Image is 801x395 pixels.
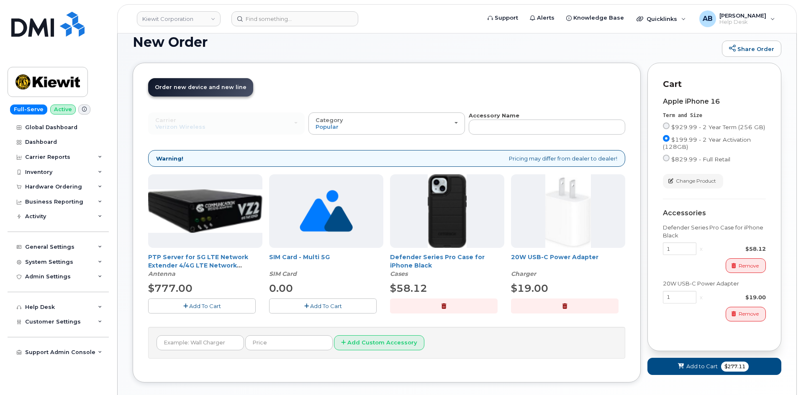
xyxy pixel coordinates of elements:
strong: Warning! [156,155,183,163]
button: Remove [726,258,766,273]
div: Defender Series Pro Case for iPhone Black [663,224,766,239]
span: 0.00 [269,282,293,294]
button: Add Custom Accessory [334,335,424,351]
div: $58.12 [706,245,766,253]
a: SIM Card - Multi 5G [269,253,330,261]
button: Remove [726,307,766,321]
div: 20W USB-C Power Adapter [663,280,766,288]
div: x [696,293,706,301]
button: Add to Cart $277.11 [647,358,781,375]
span: Help Desk [719,19,766,25]
iframe: Messenger Launcher [765,359,795,389]
a: 20W USB-C Power Adapter [511,253,598,261]
img: Casa_Sysem.png [148,189,262,233]
span: Add To Cart [189,303,221,309]
img: defenderiphone14.png [428,174,467,248]
span: $19.00 [511,282,548,294]
a: Knowledge Base [560,10,630,26]
a: Defender Series Pro Case for iPhone Black [390,253,485,269]
span: Remove [739,262,759,270]
div: PTP Server for 5G LTE Network Extender 4/4G LTE Network Extender 3 [148,253,262,278]
div: Defender Series Pro Case for iPhone Black [390,253,504,278]
a: Share Order [722,41,781,57]
div: Pricing may differ from dealer to dealer! [148,150,625,167]
a: Support [482,10,524,26]
div: Apple iPhone 16 [663,98,766,105]
div: SIM Card - Multi 5G [269,253,383,278]
div: Term and Size [663,112,766,119]
input: Find something... [231,11,358,26]
span: Quicklinks [647,15,677,22]
span: Change Product [676,177,716,185]
p: Cart [663,78,766,90]
div: $19.00 [706,293,766,301]
span: Add To Cart [310,303,342,309]
span: $829.99 - Full Retail [671,156,730,163]
span: $58.12 [390,282,427,294]
button: Add To Cart [148,298,256,313]
h1: New Order [133,35,718,49]
button: Add To Cart [269,298,377,313]
span: $929.99 - 2 Year Term (256 GB) [671,124,765,130]
span: Popular [316,123,339,130]
div: Quicklinks [631,10,692,27]
span: Add to Cart [686,362,718,370]
a: Kiewit Corporation [137,11,221,26]
div: Adam Bake [693,10,781,27]
span: Category [316,117,343,123]
a: Alerts [524,10,560,26]
div: x [696,245,706,253]
input: Price [245,335,333,350]
span: $777.00 [148,282,193,294]
input: $199.99 - 2 Year Activation (128GB) [663,135,670,142]
span: Remove [739,310,759,318]
span: $277.11 [721,362,749,372]
a: PTP Server for 5G LTE Network Extender 4/4G LTE Network Extender 3 [148,253,248,278]
span: AB [703,14,713,24]
em: Cases [390,270,408,278]
span: Knowledge Base [573,14,624,22]
div: Accessories [663,209,766,217]
em: Charger [511,270,536,278]
em: SIM Card [269,270,297,278]
input: $929.99 - 2 Year Term (256 GB) [663,122,670,129]
input: Example: Wall Charger [157,335,244,350]
span: Alerts [537,14,555,22]
img: no_image_found-2caef05468ed5679b831cfe6fc140e25e0c280774317ffc20a367ab7fd17291e.png [300,174,353,248]
em: Antenna [148,270,175,278]
button: Category Popular [308,112,465,134]
button: Change Product [663,174,723,189]
span: Support [495,14,518,22]
input: $829.99 - Full Retail [663,155,670,161]
img: apple20w.jpg [545,174,591,248]
div: 20W USB-C Power Adapter [511,253,625,278]
span: $199.99 - 2 Year Activation (128GB) [663,136,751,150]
strong: Accessory Name [469,112,519,119]
span: Order new device and new line [155,84,246,90]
